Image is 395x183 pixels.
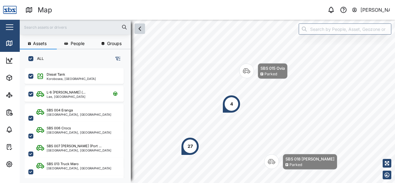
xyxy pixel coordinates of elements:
div: Map [38,5,52,15]
div: Map [16,40,30,47]
span: Assets [33,41,47,46]
canvas: Map [20,20,395,183]
div: 4 [230,101,233,107]
input: Search by People, Asset, Geozone or Place [299,23,391,35]
div: Reports [16,109,37,116]
span: Groups [107,41,122,46]
div: Parked [289,162,302,168]
div: 27 [188,143,193,150]
div: grid [25,66,131,178]
div: [GEOGRAPHIC_DATA], [GEOGRAPHIC_DATA] [47,149,111,152]
div: [PERSON_NAME] [360,6,390,14]
div: SBS 004 Eranga [47,108,73,113]
div: SBS 013 Truck Maro [47,161,79,167]
input: Search assets or drivers [23,23,127,32]
span: People [71,41,85,46]
div: [GEOGRAPHIC_DATA], [GEOGRAPHIC_DATA] [47,113,111,116]
div: [GEOGRAPHIC_DATA], [GEOGRAPHIC_DATA] [47,167,111,170]
div: Map marker [264,154,337,170]
div: Sites [16,92,31,98]
div: L-6 [PERSON_NAME] (... [47,90,85,95]
div: Alarms [16,126,35,133]
div: Parked [264,71,277,77]
img: Main Logo [3,3,17,17]
button: [PERSON_NAME] [351,6,390,14]
div: [GEOGRAPHIC_DATA], [GEOGRAPHIC_DATA] [47,131,111,134]
div: SBS 015 Ovia [260,65,285,71]
div: Map marker [239,63,288,79]
div: Tasks [16,143,33,150]
div: SBS 007 [PERSON_NAME] (Port ... [47,143,102,149]
div: Korobosea, [GEOGRAPHIC_DATA] [47,77,96,80]
div: Map marker [222,95,241,113]
label: ALL [33,56,44,61]
div: SBS 018 [PERSON_NAME] [285,156,335,162]
div: Assets [16,74,35,81]
div: Lae, [GEOGRAPHIC_DATA] [47,95,85,98]
div: SBS 006 Crocs [47,126,71,131]
div: Dashboard [16,57,44,64]
div: Diesel Tank [47,72,65,77]
div: Map marker [181,137,199,156]
div: Settings [16,161,38,168]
